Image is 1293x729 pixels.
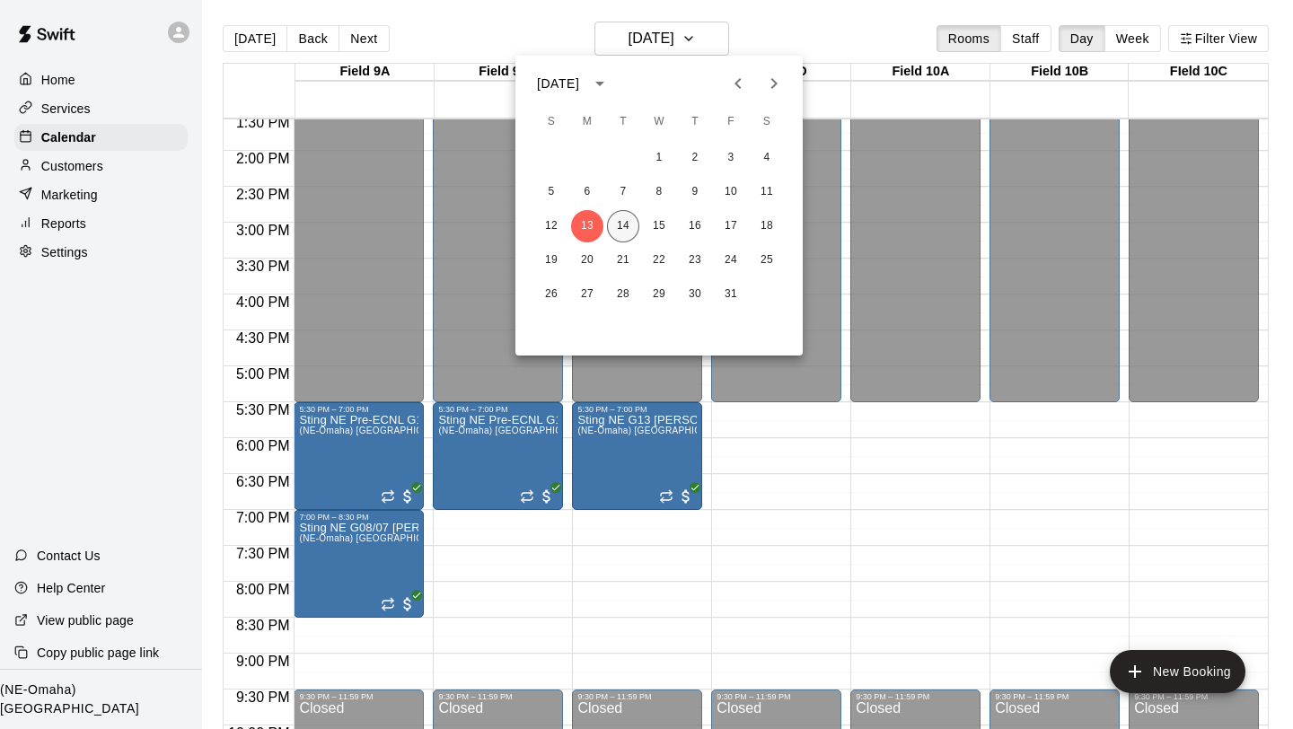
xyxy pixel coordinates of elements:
[715,278,747,311] button: 31
[751,104,783,140] span: Saturday
[643,104,675,140] span: Wednesday
[751,244,783,277] button: 25
[643,142,675,174] button: 1
[607,176,639,208] button: 7
[535,210,567,242] button: 12
[607,104,639,140] span: Tuesday
[571,176,603,208] button: 6
[607,244,639,277] button: 21
[535,244,567,277] button: 19
[715,210,747,242] button: 17
[535,278,567,311] button: 26
[537,75,579,93] div: [DATE]
[643,210,675,242] button: 15
[679,210,711,242] button: 16
[643,278,675,311] button: 29
[535,104,567,140] span: Sunday
[607,210,639,242] button: 14
[679,278,711,311] button: 30
[715,244,747,277] button: 24
[679,104,711,140] span: Thursday
[751,142,783,174] button: 4
[679,176,711,208] button: 9
[756,66,792,101] button: Next month
[751,176,783,208] button: 11
[571,278,603,311] button: 27
[571,244,603,277] button: 20
[607,278,639,311] button: 28
[720,66,756,101] button: Previous month
[751,210,783,242] button: 18
[643,244,675,277] button: 22
[535,176,567,208] button: 5
[715,142,747,174] button: 3
[643,176,675,208] button: 8
[715,176,747,208] button: 10
[679,142,711,174] button: 2
[571,210,603,242] button: 13
[585,68,615,99] button: calendar view is open, switch to year view
[571,104,603,140] span: Monday
[679,244,711,277] button: 23
[715,104,747,140] span: Friday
